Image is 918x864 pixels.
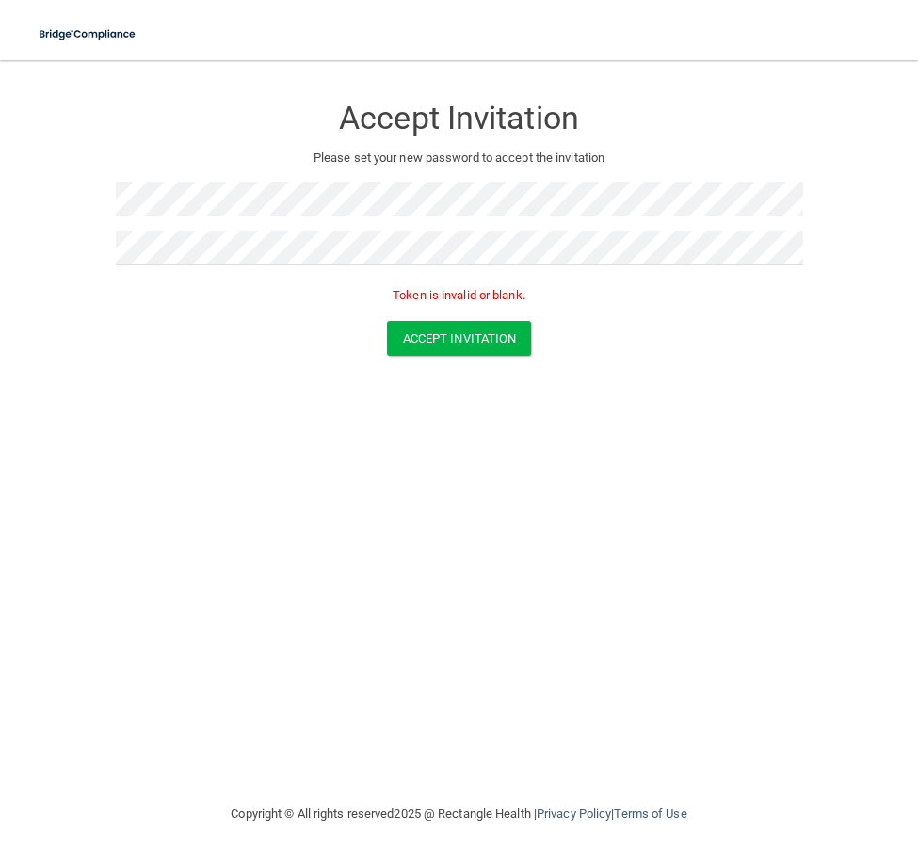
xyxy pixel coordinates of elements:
[116,101,803,136] h3: Accept Invitation
[387,321,532,356] button: Accept Invitation
[28,15,148,54] img: bridge_compliance_login_screen.278c3ca4.svg
[537,807,611,821] a: Privacy Policy
[116,784,803,844] div: Copyright © All rights reserved 2025 @ Rectangle Health | |
[614,807,686,821] a: Terms of Use
[130,147,789,169] p: Please set your new password to accept the invitation
[116,284,803,307] p: Token is invalid or blank.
